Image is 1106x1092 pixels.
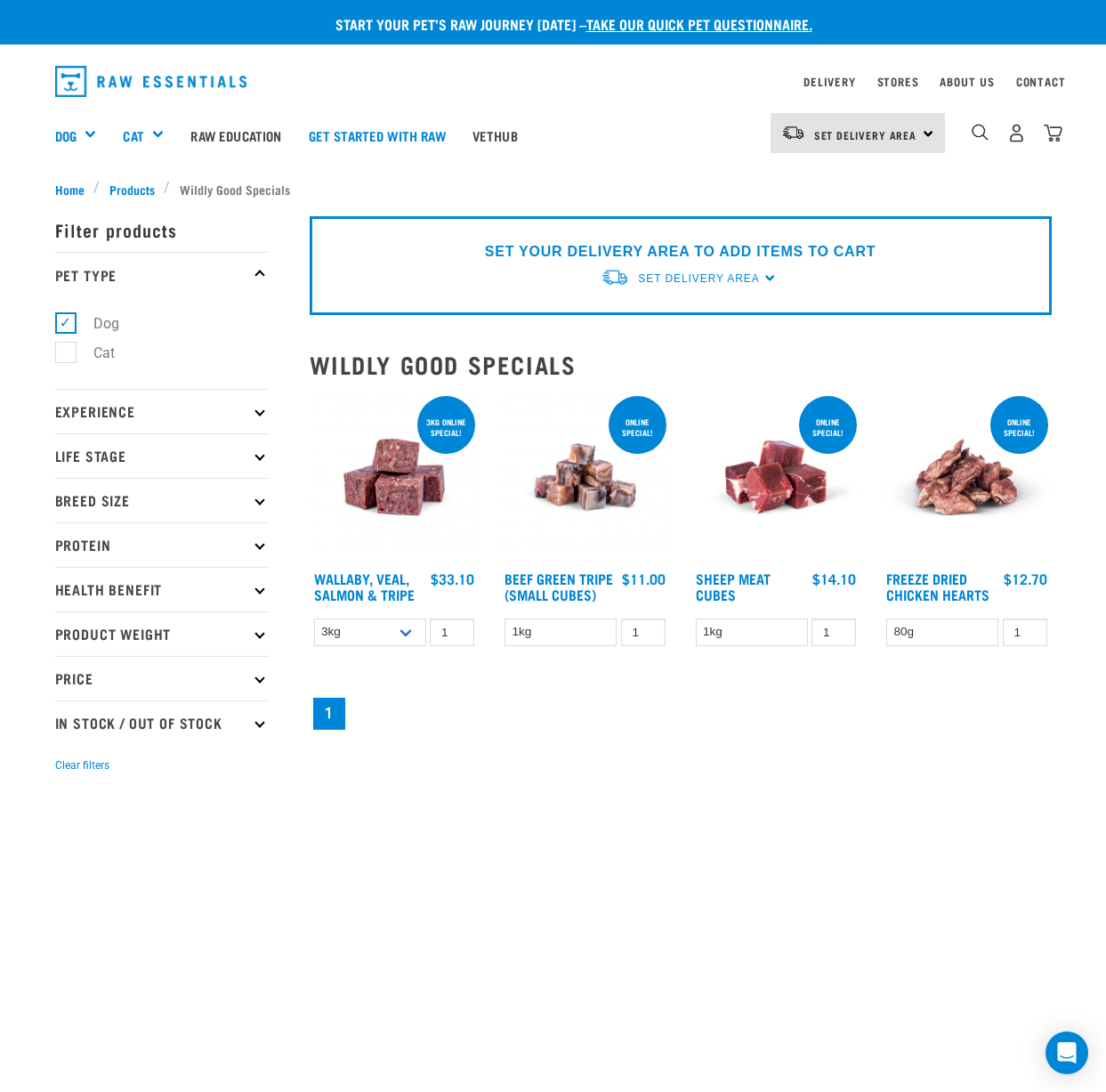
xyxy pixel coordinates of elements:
[310,351,1052,378] h2: Wildly Good Specials
[1003,619,1047,646] input: 1
[313,698,345,730] a: Page 1
[123,125,143,146] a: Cat
[803,78,855,85] a: Delivery
[55,757,109,773] button: Clear filters
[990,408,1048,446] div: ONLINE SPECIAL!
[940,78,994,85] a: About Us
[877,78,919,85] a: Stores
[55,207,269,252] p: Filter products
[100,180,164,198] a: Products
[295,100,459,171] a: Get started with Raw
[459,100,531,171] a: Vethub
[55,567,269,611] p: Health Benefit
[65,312,126,335] label: Dog
[55,522,269,567] p: Protein
[55,389,269,433] p: Experience
[55,656,269,700] p: Price
[638,272,759,285] span: Set Delivery Area
[621,619,666,646] input: 1
[55,125,77,146] a: Dog
[505,574,613,598] a: Beef Green Tripe (Small Cubes)
[799,408,857,446] div: ONLINE SPECIAL!
[417,408,475,446] div: 3kg online special!
[55,611,269,656] p: Product Weight
[65,342,122,364] label: Cat
[586,20,812,28] a: take our quick pet questionnaire.
[500,392,670,562] img: Beef Tripe Bites 1634
[811,619,856,646] input: 1
[882,392,1052,562] img: FD Chicken Hearts
[55,180,94,198] a: Home
[55,180,1052,198] nav: breadcrumbs
[691,392,861,562] img: Sheep Meat
[55,66,247,97] img: Raw Essentials Logo
[814,132,917,138] span: Set Delivery Area
[431,570,474,586] div: $33.10
[41,59,1066,104] nav: dropdown navigation
[812,570,856,586] div: $14.10
[972,124,989,141] img: home-icon-1@2x.png
[310,694,1052,733] nav: pagination
[55,700,269,745] p: In Stock / Out Of Stock
[430,619,474,646] input: 1
[609,408,666,446] div: ONLINE SPECIAL!
[1016,78,1066,85] a: Contact
[1007,124,1026,142] img: user.png
[55,478,269,522] p: Breed Size
[109,180,155,198] span: Products
[314,574,415,598] a: Wallaby, Veal, Salmon & Tripe
[1004,570,1047,586] div: $12.70
[886,574,989,598] a: Freeze Dried Chicken Hearts
[781,125,805,141] img: van-moving.png
[622,570,666,586] div: $11.00
[55,433,269,478] p: Life Stage
[601,268,629,287] img: van-moving.png
[55,252,269,296] p: Pet Type
[177,100,295,171] a: Raw Education
[1044,124,1062,142] img: home-icon@2x.png
[55,180,85,198] span: Home
[310,392,480,562] img: Wallaby Veal Salmon Tripe 1642
[485,241,876,263] p: SET YOUR DELIVERY AREA TO ADD ITEMS TO CART
[696,574,771,598] a: Sheep Meat Cubes
[1045,1031,1088,1074] div: Open Intercom Messenger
